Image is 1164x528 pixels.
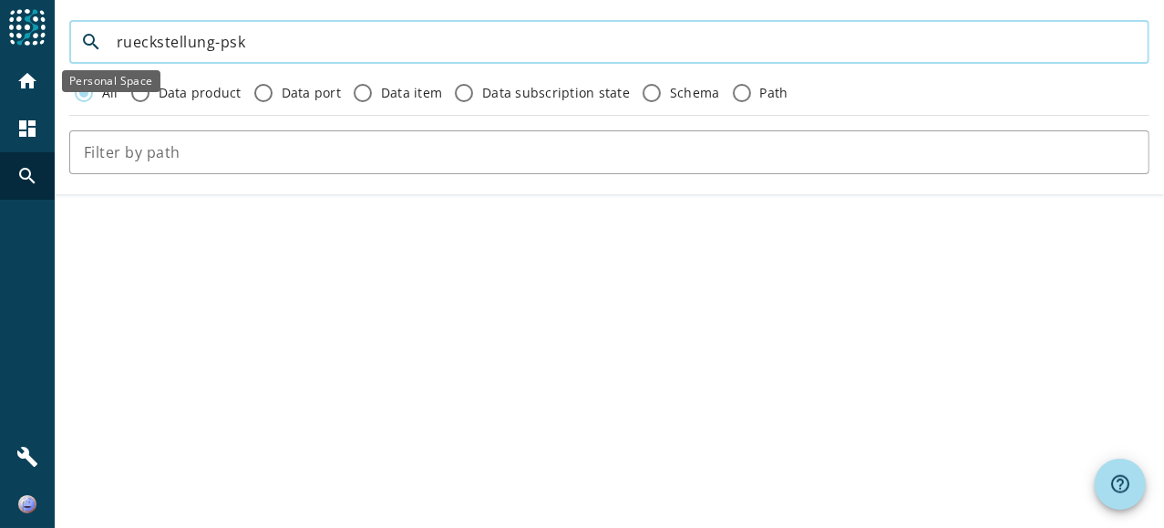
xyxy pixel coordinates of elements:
[69,31,113,53] mat-icon: search
[377,84,442,102] label: Data item
[16,165,38,187] mat-icon: search
[18,495,36,513] img: 63ebff03400488bac38c4e3411defc3d
[62,70,160,92] div: Personal Space
[278,84,341,102] label: Data port
[1109,473,1131,495] mat-icon: help_outline
[16,118,38,140] mat-icon: dashboard
[84,141,1135,163] input: Filter by path
[479,84,630,102] label: Data subscription state
[117,31,1135,53] input: Search by keyword
[155,84,242,102] label: Data product
[757,84,788,102] label: Path
[16,446,38,468] mat-icon: build
[9,9,46,46] img: spoud-logo.svg
[16,70,38,92] mat-icon: home
[98,84,118,102] label: All
[666,84,720,102] label: Schema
